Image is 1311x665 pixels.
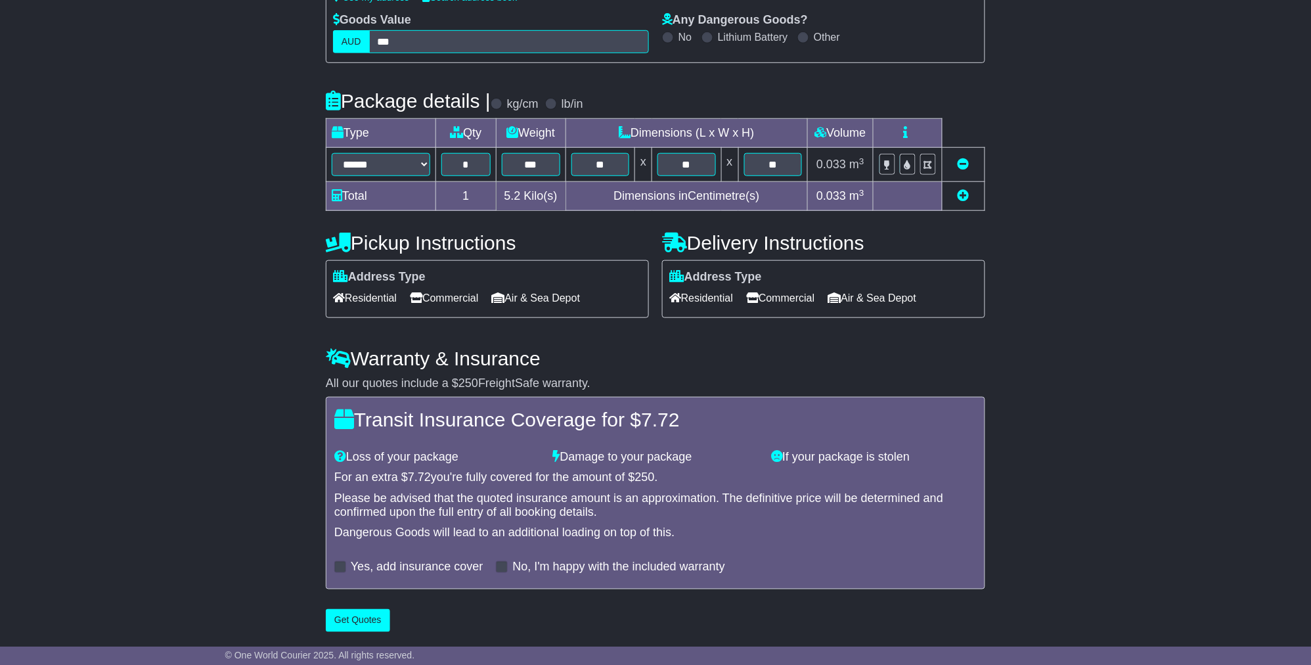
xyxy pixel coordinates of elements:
[333,270,426,285] label: Address Type
[828,288,917,308] span: Air & Sea Depot
[566,182,807,211] td: Dimensions in Centimetre(s)
[334,526,977,541] div: Dangerous Goods will lead to an additional loading on top of this.
[225,650,415,660] span: © One World Courier 2025. All rights reserved.
[546,450,765,465] div: Damage to your package
[512,561,725,575] label: No, I'm happy with the included warranty
[849,189,864,202] span: m
[351,561,483,575] label: Yes, add insurance cover
[326,348,985,369] h4: Warranty & Insurance
[326,90,491,112] h4: Package details |
[492,288,581,308] span: Air & Sea Depot
[326,182,436,211] td: Total
[807,119,873,148] td: Volume
[849,158,864,171] span: m
[814,31,840,43] label: Other
[746,288,814,308] span: Commercial
[504,189,521,202] span: 5.2
[678,31,692,43] label: No
[326,377,985,391] div: All our quotes include a $ FreightSafe warranty.
[635,470,655,484] span: 250
[641,409,679,430] span: 7.72
[326,609,390,632] button: Get Quotes
[410,288,478,308] span: Commercial
[333,13,411,28] label: Goods Value
[436,182,497,211] td: 1
[718,31,788,43] label: Lithium Battery
[662,232,985,254] h4: Delivery Instructions
[816,158,846,171] span: 0.033
[496,119,566,148] td: Weight
[436,119,497,148] td: Qty
[496,182,566,211] td: Kilo(s)
[635,148,652,182] td: x
[669,288,733,308] span: Residential
[562,97,583,112] label: lb/in
[334,470,977,485] div: For an extra $ you're fully covered for the amount of $ .
[458,377,478,390] span: 250
[328,450,546,465] div: Loss of your package
[326,119,436,148] td: Type
[334,492,977,520] div: Please be advised that the quoted insurance amount is an approximation. The definitive price will...
[958,189,969,202] a: Add new item
[859,156,864,166] sup: 3
[507,97,539,112] label: kg/cm
[721,148,738,182] td: x
[958,158,969,171] a: Remove this item
[566,119,807,148] td: Dimensions (L x W x H)
[326,232,649,254] h4: Pickup Instructions
[408,470,431,484] span: 7.72
[669,270,762,285] label: Address Type
[333,30,370,53] label: AUD
[662,13,808,28] label: Any Dangerous Goods?
[765,450,983,465] div: If your package is stolen
[334,409,977,430] h4: Transit Insurance Coverage for $
[333,288,397,308] span: Residential
[859,188,864,198] sup: 3
[816,189,846,202] span: 0.033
